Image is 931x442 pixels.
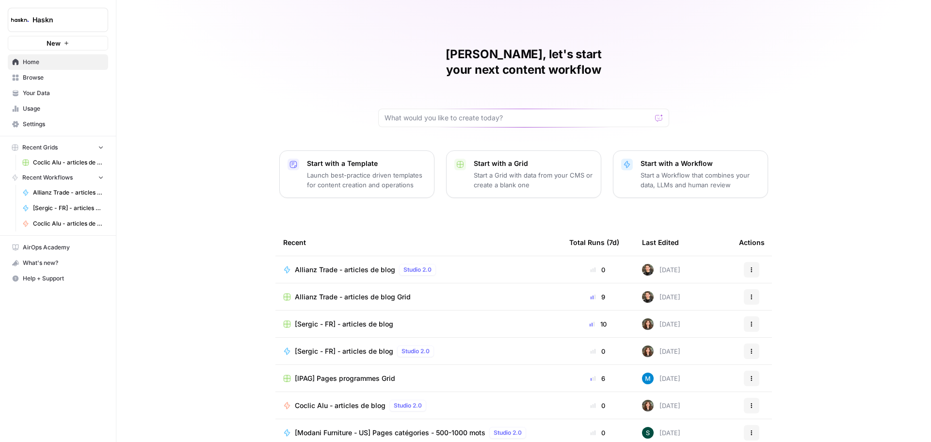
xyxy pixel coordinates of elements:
[642,318,654,330] img: wbc4lf7e8no3nva14b2bd9f41fnh
[569,401,626,410] div: 0
[283,319,554,329] a: [Sergic - FR] - articles de blog
[23,58,104,66] span: Home
[283,374,554,383] a: [IPAG] Pages programmes Grid
[394,401,422,410] span: Studio 2.0
[295,265,395,275] span: Allianz Trade - articles de blog
[307,170,426,190] p: Launch best-practice driven templates for content creation and operations
[22,143,58,152] span: Recent Grids
[642,318,680,330] div: [DATE]
[569,229,619,256] div: Total Runs (7d)
[403,265,432,274] span: Studio 2.0
[283,400,554,411] a: Coclic Alu - articles de blogStudio 2.0
[642,427,654,439] img: 1zy2mh8b6ibtdktd6l3x6modsp44
[474,159,593,168] p: Start with a Grid
[307,159,426,168] p: Start with a Template
[283,345,554,357] a: [Sergic - FR] - articles de blogStudio 2.0
[295,428,485,438] span: [Modani Furniture - US] Pages catégories - 500-1000 mots
[739,229,765,256] div: Actions
[8,271,108,286] button: Help + Support
[569,265,626,275] div: 0
[642,400,680,411] div: [DATE]
[11,11,29,29] img: Haskn Logo
[33,219,104,228] span: Coclic Alu - articles de blog
[8,101,108,116] a: Usage
[642,373,680,384] div: [DATE]
[642,229,679,256] div: Last Edited
[23,243,104,252] span: AirOps Academy
[8,85,108,101] a: Your Data
[569,346,626,356] div: 0
[279,150,434,198] button: Start with a TemplateLaunch best-practice driven templates for content creation and operations
[494,428,522,437] span: Studio 2.0
[22,173,73,182] span: Recent Workflows
[295,346,393,356] span: [Sergic - FR] - articles de blog
[569,319,626,329] div: 10
[642,291,680,303] div: [DATE]
[8,116,108,132] a: Settings
[8,140,108,155] button: Recent Grids
[642,427,680,439] div: [DATE]
[33,204,104,213] span: [Sergic - FR] - articles de blog
[47,38,61,48] span: New
[18,200,108,216] a: [Sergic - FR] - articles de blog
[295,374,395,383] span: [IPAG] Pages programmes Grid
[642,345,654,357] img: wbc4lf7e8no3nva14b2bd9f41fnh
[18,185,108,200] a: Allianz Trade - articles de blog
[8,70,108,85] a: Browse
[401,347,430,356] span: Studio 2.0
[23,274,104,283] span: Help + Support
[283,427,554,439] a: [Modani Furniture - US] Pages catégories - 500-1000 motsStudio 2.0
[23,73,104,82] span: Browse
[642,264,654,276] img: uhgcgt6zpiex4psiaqgkk0ok3li6
[378,47,669,78] h1: [PERSON_NAME], let's start your next content workflow
[446,150,601,198] button: Start with a GridStart a Grid with data from your CMS or create a blank one
[642,373,654,384] img: xlx1vc11lo246mpl6i14p9z1ximr
[8,8,108,32] button: Workspace: Haskn
[295,292,411,302] span: Allianz Trade - articles de blog Grid
[8,256,108,270] div: What's new?
[283,292,554,302] a: Allianz Trade - articles de blog Grid
[569,428,626,438] div: 0
[283,229,554,256] div: Recent
[641,159,760,168] p: Start with a Workflow
[295,401,385,410] span: Coclic Alu - articles de blog
[8,54,108,70] a: Home
[33,188,104,197] span: Allianz Trade - articles de blog
[33,158,104,167] span: Coclic Alu - articles de blog Grid
[8,240,108,255] a: AirOps Academy
[295,319,393,329] span: [Sergic - FR] - articles de blog
[474,170,593,190] p: Start a Grid with data from your CMS or create a blank one
[18,155,108,170] a: Coclic Alu - articles de blog Grid
[642,345,680,357] div: [DATE]
[8,36,108,50] button: New
[569,374,626,383] div: 6
[642,264,680,276] div: [DATE]
[23,120,104,129] span: Settings
[23,89,104,98] span: Your Data
[569,292,626,302] div: 9
[18,216,108,231] a: Coclic Alu - articles de blog
[8,255,108,271] button: What's new?
[32,15,91,25] span: Haskn
[613,150,768,198] button: Start with a WorkflowStart a Workflow that combines your data, LLMs and human review
[642,291,654,303] img: uhgcgt6zpiex4psiaqgkk0ok3li6
[642,400,654,411] img: wbc4lf7e8no3nva14b2bd9f41fnh
[641,170,760,190] p: Start a Workflow that combines your data, LLMs and human review
[23,104,104,113] span: Usage
[385,113,651,123] input: What would you like to create today?
[8,170,108,185] button: Recent Workflows
[283,264,554,276] a: Allianz Trade - articles de blogStudio 2.0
